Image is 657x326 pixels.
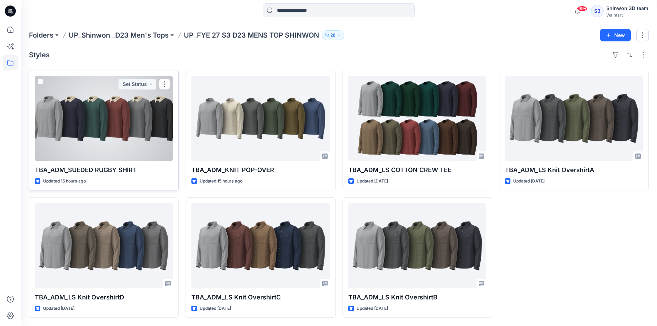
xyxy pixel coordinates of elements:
a: TBA_ADM_LS Knit OvershirtC [191,203,329,288]
p: TBA_ADM_LS Knit OvershirtD [35,293,173,302]
p: Updated 15 hours ago [200,178,242,185]
p: 28 [330,31,336,39]
p: Updated [DATE] [357,305,388,312]
p: TBA_ADM_KNIT POP-OVER [191,165,329,175]
p: Updated 15 hours ago [43,178,86,185]
a: TBA_ADM_LS Knit OvershirtA [505,76,643,161]
button: 28 [322,30,344,40]
p: Updated [DATE] [200,305,231,312]
div: S3 [591,5,604,17]
div: Shinwon 3D team [606,4,648,12]
p: Updated [DATE] [513,178,545,185]
a: Folders [29,30,53,40]
button: New [600,29,631,41]
a: TBA_ADM_KNIT POP-OVER [191,76,329,161]
p: TBA_ADM_LS Knit OvershirtC [191,293,329,302]
a: TBA_ADM_SUEDED RUGBY SHIRT [35,76,173,161]
a: TBA_ADM_LS Knit OvershirtD [35,203,173,288]
p: UP_FYE 27 S3 D23 MENS TOP SHINWON [184,30,319,40]
p: Updated [DATE] [43,305,74,312]
h4: Styles [29,51,50,59]
p: TBA_ADM_LS COTTON CREW TEE [348,165,486,175]
span: 99+ [577,6,587,11]
a: TBA_ADM_LS COTTON CREW TEE [348,76,486,161]
p: TBA_ADM_SUEDED RUGBY SHIRT [35,165,173,175]
a: UP_Shinwon _D23 Men's Tops [69,30,169,40]
p: TBA_ADM_LS Knit OvershirtB [348,293,486,302]
p: Updated [DATE] [357,178,388,185]
a: TBA_ADM_LS Knit OvershirtB [348,203,486,288]
p: TBA_ADM_LS Knit OvershirtA [505,165,643,175]
div: Walmart [606,12,648,18]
